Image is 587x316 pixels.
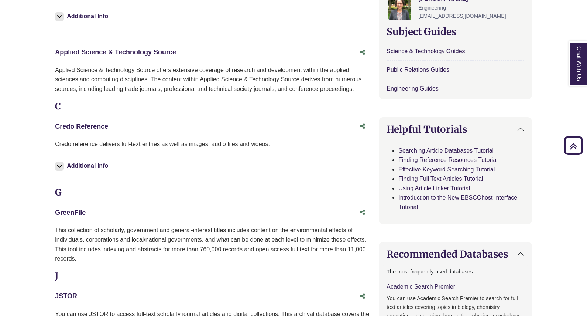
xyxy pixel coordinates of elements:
a: Effective Keyword Searching Tutorial [398,166,495,173]
a: Applied Science & Technology Source [55,48,176,56]
a: Credo Reference [55,123,108,130]
button: Additional Info [55,11,110,21]
a: Using Article Linker Tutorial [398,185,470,191]
p: The most frequently-used databases [387,268,524,276]
a: Engineering Guides [387,85,439,92]
h2: Subject Guides [387,26,524,37]
a: Finding Full Text Articles Tutorial [398,176,483,182]
div: This collection of scholarly, government and general-interest titles includes content on the envi... [55,225,370,263]
button: Share this database [355,45,370,60]
button: Share this database [355,205,370,220]
a: JSTOR [55,292,77,300]
a: Academic Search Premier [387,283,455,290]
a: Finding Reference Resources Tutorial [398,157,498,163]
a: Searching Article Databases Tutorial [398,147,494,154]
a: GreenFile [55,209,86,216]
a: Science & Technology Guides [387,48,465,54]
div: Applied Science & Technology Source offers extensive coverage of research and development within ... [55,65,370,94]
a: Introduction to the New EBSCOhost Interface Tutorial [398,194,517,210]
button: Additional Info [55,161,110,171]
span: [EMAIL_ADDRESS][DOMAIN_NAME] [418,13,506,19]
span: Engineering [418,5,446,11]
button: Helpful Tutorials [379,118,532,141]
h3: C [55,101,370,112]
h3: G [55,187,370,198]
button: Share this database [355,119,370,133]
button: Share this database [355,289,370,303]
h3: J [55,271,370,282]
a: Back to Top [562,140,585,150]
p: Credo reference delivers full-text entries as well as images, audio files and videos. [55,139,370,149]
button: Recommended Databases [379,242,532,266]
a: Public Relations Guides [387,67,449,73]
